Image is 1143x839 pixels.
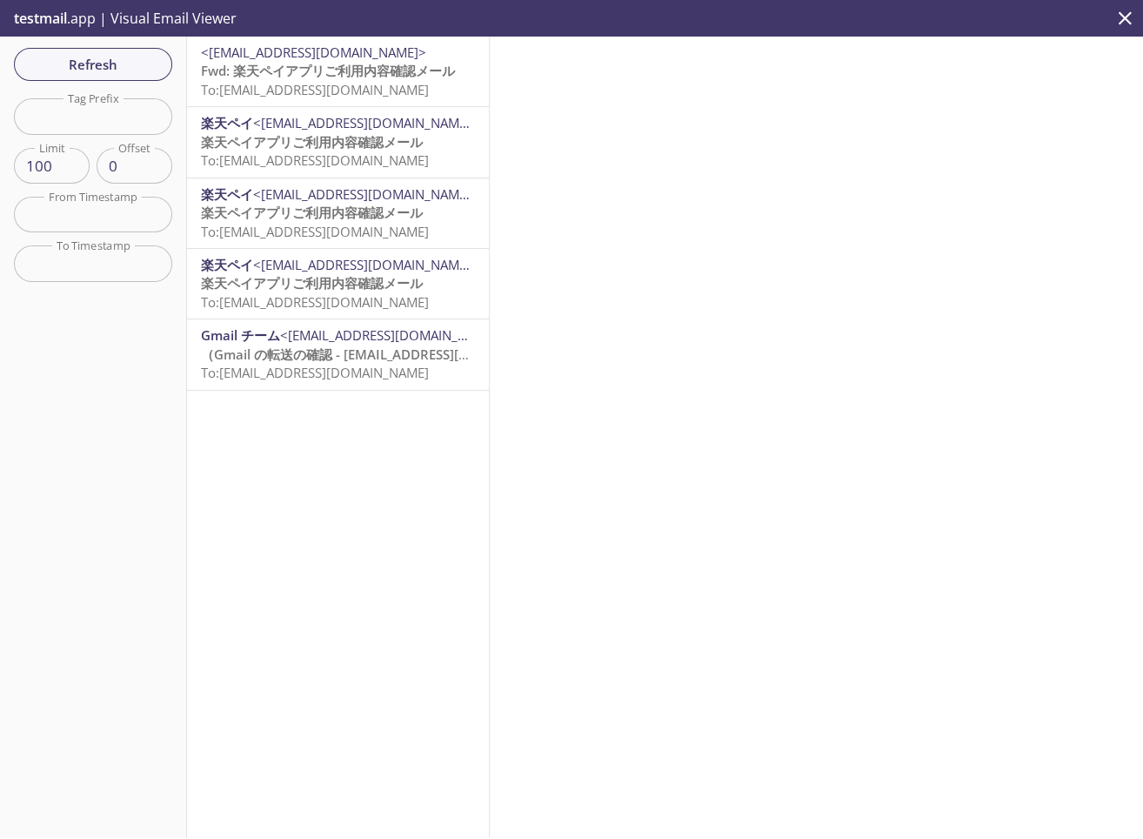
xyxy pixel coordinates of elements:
[201,133,423,151] span: 楽天ペイアプリご利用内容確認メール
[187,178,489,248] div: 楽天ペイ<[EMAIL_ADDRESS][DOMAIN_NAME]>楽天ペイアプリご利用内容確認メールTo:[EMAIL_ADDRESS][DOMAIN_NAME]
[280,326,505,344] span: <[EMAIL_ADDRESS][DOMAIN_NAME]>
[201,151,429,169] span: To: [EMAIL_ADDRESS][DOMAIN_NAME]
[201,274,423,292] span: 楽天ペイアプリご利用内容確認メール
[253,256,478,273] span: <[EMAIL_ADDRESS][DOMAIN_NAME]>
[201,326,280,344] span: Gmail チーム
[187,249,489,319] div: 楽天ペイ<[EMAIL_ADDRESS][DOMAIN_NAME]>楽天ペイアプリご利用内容確認メールTo:[EMAIL_ADDRESS][DOMAIN_NAME]
[253,114,478,131] span: <[EMAIL_ADDRESS][DOMAIN_NAME]>
[253,185,478,203] span: <[EMAIL_ADDRESS][DOMAIN_NAME]>
[14,9,67,28] span: testmail
[201,114,253,131] span: 楽天ペイ
[187,319,489,389] div: Gmail チーム<[EMAIL_ADDRESS][DOMAIN_NAME]>（Gmail の転送の確認 - [EMAIL_ADDRESS][DOMAIN_NAME] からメールを受信To:[E...
[201,346,670,363] span: （Gmail の転送の確認 - [EMAIL_ADDRESS][DOMAIN_NAME] からメールを受信
[201,185,253,203] span: 楽天ペイ
[201,81,429,98] span: To: [EMAIL_ADDRESS][DOMAIN_NAME]
[201,223,429,240] span: To: [EMAIL_ADDRESS][DOMAIN_NAME]
[201,204,423,221] span: 楽天ペイアプリご利用内容確認メール
[28,53,158,76] span: Refresh
[187,37,489,106] div: <[EMAIL_ADDRESS][DOMAIN_NAME]>Fwd: 楽天ペイアプリご利用内容確認メールTo:[EMAIL_ADDRESS][DOMAIN_NAME]
[201,364,429,381] span: To: [EMAIL_ADDRESS][DOMAIN_NAME]
[187,107,489,177] div: 楽天ペイ<[EMAIL_ADDRESS][DOMAIN_NAME]>楽天ペイアプリご利用内容確認メールTo:[EMAIL_ADDRESS][DOMAIN_NAME]
[201,293,429,311] span: To: [EMAIL_ADDRESS][DOMAIN_NAME]
[201,256,253,273] span: 楽天ペイ
[201,44,426,61] span: <[EMAIL_ADDRESS][DOMAIN_NAME]>
[201,62,455,79] span: Fwd: 楽天ペイアプリご利用内容確認メール
[14,48,172,81] button: Refresh
[187,37,489,391] nav: emails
